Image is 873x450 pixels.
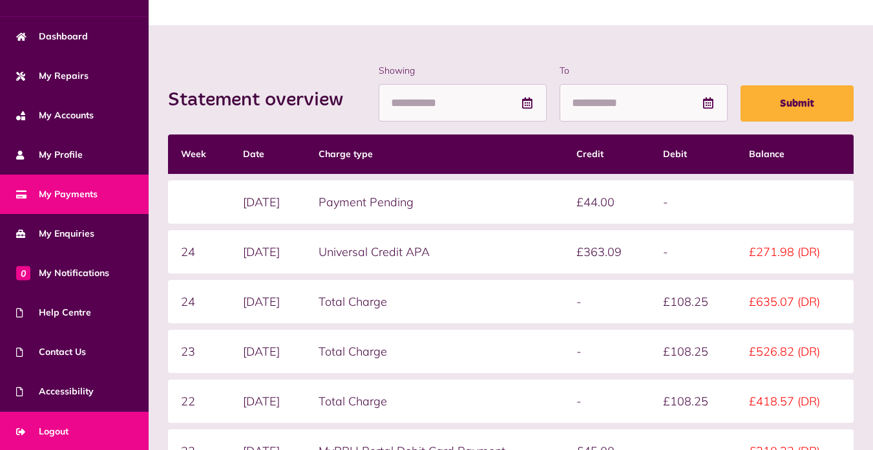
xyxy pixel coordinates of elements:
td: 23 [168,330,230,373]
td: £363.09 [563,230,649,273]
span: My Profile [16,148,83,162]
h2: Statement overview [168,89,356,112]
th: Balance [736,134,854,174]
td: Universal Credit APA [306,230,563,273]
span: My Notifications [16,266,109,280]
button: Submit [741,85,854,122]
span: Accessibility [16,385,94,398]
td: 22 [168,380,230,423]
td: [DATE] [230,280,306,323]
td: [DATE] [230,180,306,224]
td: [DATE] [230,330,306,373]
td: - [563,380,649,423]
label: Showing [379,64,547,78]
td: - [650,230,736,273]
td: £271.98 (DR) [736,230,854,273]
td: £635.07 (DR) [736,280,854,323]
th: Week [168,134,230,174]
span: My Payments [16,187,98,201]
td: £418.57 (DR) [736,380,854,423]
th: Charge type [306,134,563,174]
td: £44.00 [563,180,649,224]
span: Dashboard [16,30,88,43]
td: £526.82 (DR) [736,330,854,373]
td: £108.25 [650,380,736,423]
span: My Repairs [16,69,89,83]
th: Date [230,134,306,174]
td: - [650,180,736,224]
td: £108.25 [650,330,736,373]
td: 24 [168,280,230,323]
td: 24 [168,230,230,273]
td: [DATE] [230,380,306,423]
td: Total Charge [306,330,563,373]
label: To [560,64,728,78]
th: Credit [563,134,649,174]
td: - [563,280,649,323]
span: Help Centre [16,306,91,319]
td: Total Charge [306,280,563,323]
span: My Enquiries [16,227,94,241]
td: - [563,330,649,373]
span: My Accounts [16,109,94,122]
td: Total Charge [306,380,563,423]
th: Debit [650,134,736,174]
span: Logout [16,425,68,438]
td: Payment Pending [306,180,563,224]
td: [DATE] [230,230,306,273]
td: £108.25 [650,280,736,323]
span: Contact Us [16,345,86,359]
span: 0 [16,266,30,280]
